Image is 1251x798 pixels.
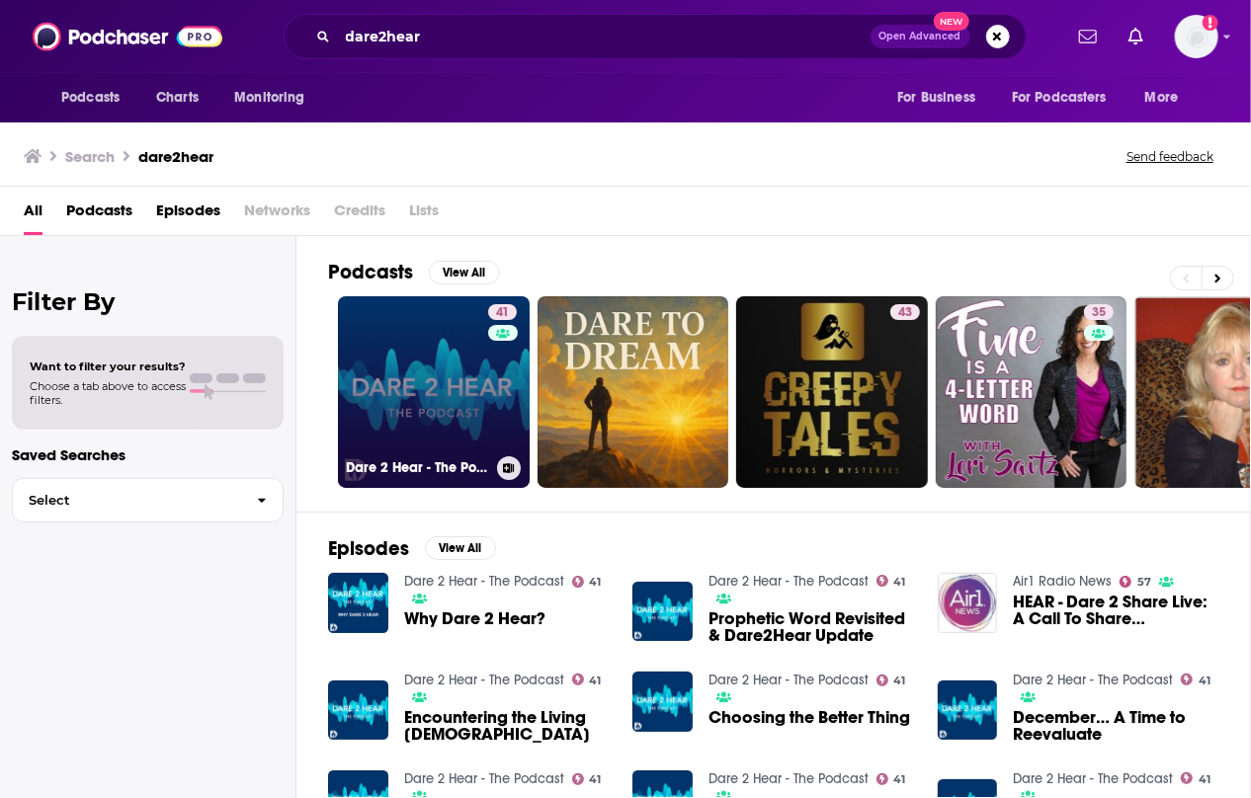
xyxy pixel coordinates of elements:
[328,573,388,633] img: Why Dare 2 Hear?
[24,195,42,235] a: All
[496,303,509,323] span: 41
[65,147,115,166] h3: Search
[220,79,330,117] button: open menu
[328,260,413,284] h2: Podcasts
[1199,677,1210,685] span: 41
[346,459,489,476] h3: Dare 2 Hear - The Podcast
[876,773,906,785] a: 41
[1175,15,1218,58] button: Show profile menu
[632,582,693,642] img: Prophetic Word Revisited & Dare2Hear Update
[898,303,912,323] span: 43
[709,709,910,726] a: Choosing the Better Thing
[1137,578,1151,587] span: 57
[934,12,969,31] span: New
[328,536,409,561] h2: Episodes
[404,610,545,627] a: Why Dare 2 Hear?
[30,379,186,407] span: Choose a tab above to access filters.
[876,575,906,587] a: 41
[13,494,241,507] span: Select
[897,84,975,112] span: For Business
[1175,15,1218,58] img: User Profile
[632,672,693,732] img: Choosing the Better Thing
[894,677,906,685] span: 41
[589,578,601,587] span: 41
[61,84,120,112] span: Podcasts
[12,445,284,464] p: Saved Searches
[709,672,869,688] a: Dare 2 Hear - The Podcast
[589,775,601,784] span: 41
[328,260,500,284] a: PodcastsView All
[938,680,998,741] img: December… A Time to Reevaluate
[404,709,610,743] span: Encountering the Living [DEMOGRAPHIC_DATA]
[709,610,914,644] a: Prophetic Word Revisited & Dare2Hear Update
[1012,84,1107,112] span: For Podcasters
[425,536,496,560] button: View All
[1084,304,1114,320] a: 35
[338,21,871,52] input: Search podcasts, credits, & more...
[404,573,564,590] a: Dare 2 Hear - The Podcast
[12,287,284,316] h2: Filter By
[1092,303,1106,323] span: 35
[33,18,222,55] img: Podchaser - Follow, Share and Rate Podcasts
[999,79,1135,117] button: open menu
[12,478,284,522] button: Select
[1013,573,1112,590] a: Air1 Radio News
[338,296,530,488] a: 41Dare 2 Hear - The Podcast
[1175,15,1218,58] span: Logged in as JohnJMudgett
[156,84,199,112] span: Charts
[572,674,602,685] a: 41
[1181,772,1210,784] a: 41
[30,359,186,373] span: Want to filter your results?
[1071,20,1105,53] a: Show notifications dropdown
[138,147,213,166] h3: dare2hear
[1013,672,1173,688] a: Dare 2 Hear - The Podcast
[709,770,869,787] a: Dare 2 Hear - The Podcast
[876,675,906,686] a: 41
[156,195,220,235] a: Episodes
[1121,148,1219,165] button: Send feedback
[1120,576,1151,588] a: 57
[1121,20,1151,53] a: Show notifications dropdown
[709,573,869,590] a: Dare 2 Hear - The Podcast
[1203,15,1218,31] svg: Add a profile image
[66,195,132,235] a: Podcasts
[488,304,517,320] a: 41
[1181,674,1210,685] a: 41
[572,576,602,588] a: 41
[143,79,210,117] a: Charts
[234,84,304,112] span: Monitoring
[328,536,496,561] a: EpisodesView All
[1013,709,1218,743] a: December… A Time to Reevaluate
[1131,79,1204,117] button: open menu
[409,195,439,235] span: Lists
[328,680,388,741] img: Encountering the Living God
[1013,594,1218,627] span: HEAR - Dare 2 Share Live: A Call To Share [PERSON_NAME]
[883,79,1000,117] button: open menu
[938,573,998,633] img: HEAR - Dare 2 Share Live: A Call To Share Christ
[879,32,961,41] span: Open Advanced
[736,296,928,488] a: 43
[404,770,564,787] a: Dare 2 Hear - The Podcast
[936,296,1127,488] a: 35
[871,25,970,48] button: Open AdvancedNew
[1199,775,1210,784] span: 41
[334,195,385,235] span: Credits
[589,677,601,685] span: 41
[404,672,564,688] a: Dare 2 Hear - The Podcast
[1145,84,1179,112] span: More
[572,773,602,785] a: 41
[244,195,310,235] span: Networks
